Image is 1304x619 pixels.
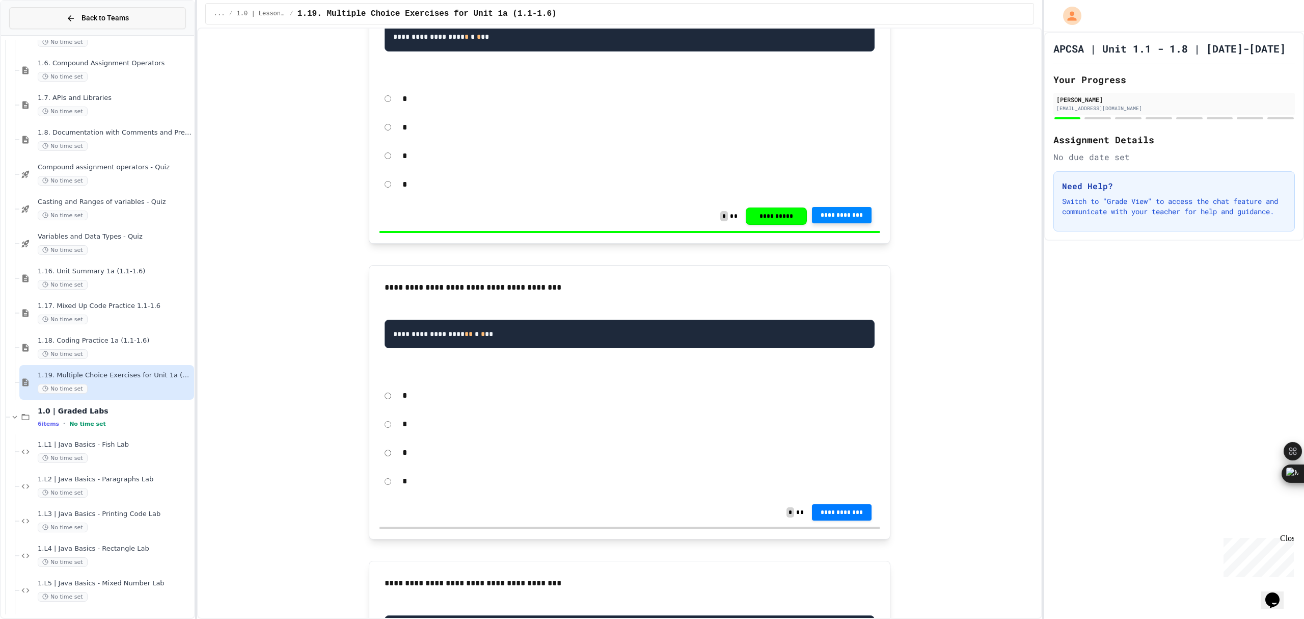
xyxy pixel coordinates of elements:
div: [EMAIL_ADDRESS][DOMAIN_NAME] [1056,105,1292,112]
h3: Need Help? [1062,180,1286,192]
span: 1.L4 | Java Basics - Rectangle Lab [38,545,192,553]
span: No time set [38,315,88,324]
span: 1.L5 | Java Basics - Mixed Number Lab [38,579,192,588]
span: 1.16. Unit Summary 1a (1.1-1.6) [38,267,192,276]
span: No time set [38,453,88,463]
span: No time set [38,523,88,532]
span: 6 items [38,421,59,427]
span: No time set [38,280,88,290]
span: / [229,10,232,18]
span: 1.7. APIs and Libraries [38,94,192,102]
span: / [290,10,293,18]
span: 1.17. Mixed Up Code Practice 1.1-1.6 [38,302,192,311]
div: Chat with us now!Close [4,4,70,65]
p: Switch to "Grade View" to access the chat feature and communicate with your teacher for help and ... [1062,196,1286,217]
span: No time set [38,37,88,47]
span: No time set [38,488,88,498]
span: 1.6. Compound Assignment Operators [38,59,192,68]
span: Casting and Ranges of variables - Quiz [38,198,192,207]
span: No time set [38,557,88,567]
iframe: chat widget [1219,534,1294,577]
span: 1.L2 | Java Basics - Paragraphs Lab [38,475,192,484]
span: 1.L1 | Java Basics - Fish Lab [38,441,192,449]
iframe: chat widget [1261,578,1294,609]
span: No time set [38,72,88,82]
span: 1.18. Coding Practice 1a (1.1-1.6) [38,337,192,345]
span: No time set [38,384,88,394]
button: Back to Teams [9,7,186,29]
span: • [63,420,65,428]
span: 1.0 | Graded Labs [38,406,192,416]
span: No time set [38,349,88,359]
span: No time set [38,107,88,116]
h2: Assignment Details [1053,133,1295,147]
span: No time set [38,245,88,255]
span: 1.0 | Lessons and Notes [237,10,286,18]
span: No time set [38,141,88,151]
span: ... [214,10,225,18]
span: 1.19. Multiple Choice Exercises for Unit 1a (1.1-1.6) [38,371,192,380]
span: 1.L3 | Java Basics - Printing Code Lab [38,510,192,519]
div: [PERSON_NAME] [1056,95,1292,104]
span: Variables and Data Types - Quiz [38,233,192,241]
div: My Account [1052,4,1084,28]
span: No time set [38,176,88,186]
h1: APCSA | Unit 1.1 - 1.8 | [DATE]-[DATE] [1053,41,1286,56]
span: Compound assignment operators - Quiz [38,163,192,172]
span: 1.19. Multiple Choice Exercises for Unit 1a (1.1-1.6) [297,8,557,20]
span: No time set [38,592,88,602]
span: No time set [38,211,88,220]
span: Back to Teams [81,13,129,23]
div: No due date set [1053,151,1295,163]
h2: Your Progress [1053,72,1295,87]
span: 1.8. Documentation with Comments and Preconditions [38,128,192,137]
span: No time set [69,421,106,427]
